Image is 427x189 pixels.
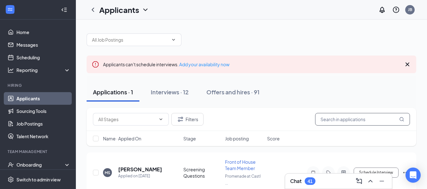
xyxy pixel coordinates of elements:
[402,169,410,176] svg: Ellipses
[16,176,61,183] div: Switch to admin view
[16,67,71,73] div: Reporting
[367,177,374,185] svg: ChevronUp
[354,168,399,178] button: Schedule Interview
[267,135,280,142] span: Score
[355,177,363,185] svg: ComposeMessage
[118,166,162,173] h5: [PERSON_NAME]
[309,170,317,175] svg: Note
[16,38,70,51] a: Messages
[354,176,364,186] button: ComposeMessage
[93,88,133,96] div: Applications · 1
[399,117,404,122] svg: MagnifyingGlass
[308,179,313,184] div: 41
[408,7,412,12] div: JB
[179,62,229,67] a: Add your availability now
[16,162,65,168] div: Onboarding
[171,37,176,42] svg: ChevronDown
[325,170,332,175] svg: Tag
[92,61,99,68] svg: Error
[16,117,70,130] a: Job Postings
[7,6,13,13] svg: WorkstreamLogo
[183,135,196,142] span: Stage
[16,51,70,64] a: Scheduling
[16,92,70,105] a: Applicants
[377,176,387,186] button: Minimize
[404,61,411,68] svg: Cross
[315,113,410,126] input: Search in applications
[392,6,400,14] svg: QuestionInfo
[61,7,67,13] svg: Collapse
[118,173,162,179] div: Applied on [DATE]
[98,116,156,123] input: All Stages
[103,135,141,142] span: Name · Applied On
[142,6,149,14] svg: ChevronDown
[177,115,184,123] svg: Filter
[89,6,97,14] svg: ChevronLeft
[225,135,249,142] span: Job posting
[171,113,204,126] button: Filter Filters
[105,170,110,175] div: MS
[225,159,256,171] span: Front of House Team Member
[103,62,229,67] span: Applicants can't schedule interviews.
[8,83,69,88] div: Hiring
[365,176,375,186] button: ChevronUp
[99,4,139,15] h1: Applicants
[16,26,70,38] a: Home
[225,174,261,186] span: Promenade at Castl ...
[92,36,168,43] input: All Job Postings
[406,168,421,183] div: Open Intercom Messenger
[16,105,70,117] a: Sourcing Tools
[16,130,70,143] a: Talent Network
[290,178,302,185] h3: Chat
[8,176,14,183] svg: Settings
[158,117,163,122] svg: ChevronDown
[340,170,347,175] svg: ActiveChat
[183,166,222,179] div: Screening Questions
[206,88,259,96] div: Offers and hires · 91
[8,67,14,73] svg: Analysis
[8,149,69,154] div: Team Management
[8,162,14,168] svg: UserCheck
[151,88,189,96] div: Interviews · 12
[378,177,386,185] svg: Minimize
[378,6,386,14] svg: Notifications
